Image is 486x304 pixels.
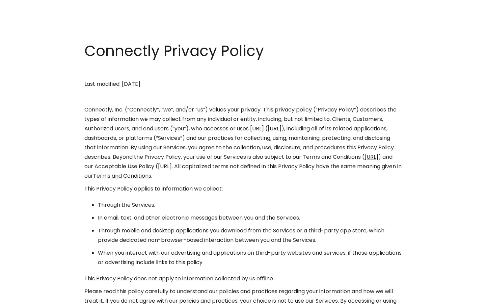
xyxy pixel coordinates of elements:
[7,292,40,302] aside: Language selected: English
[13,292,40,302] ul: Language list
[84,67,402,76] p: ‍
[93,172,151,180] a: Terms and Conditions
[84,41,402,61] h1: Connectly Privacy Policy
[364,153,378,161] a: [URL]
[84,79,402,89] p: Last modified: [DATE]
[84,184,402,194] p: This Privacy Policy applies to information we collect:
[98,248,402,267] li: When you interact with our advertising and applications on third-party websites and services, if ...
[84,105,402,181] p: Connectly, Inc. (“Connectly”, “we”, and/or “us”) values your privacy. This privacy policy (“Priva...
[98,226,402,245] li: Through mobile and desktop applications you download from the Services or a third-party app store...
[98,200,402,210] li: Through the Services.
[84,92,402,102] p: ‍
[98,213,402,223] li: In email, text, and other electronic messages between you and the Services.
[84,274,402,283] p: This Privacy Policy does not apply to information collected by us offline.
[268,125,281,132] a: [URL]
